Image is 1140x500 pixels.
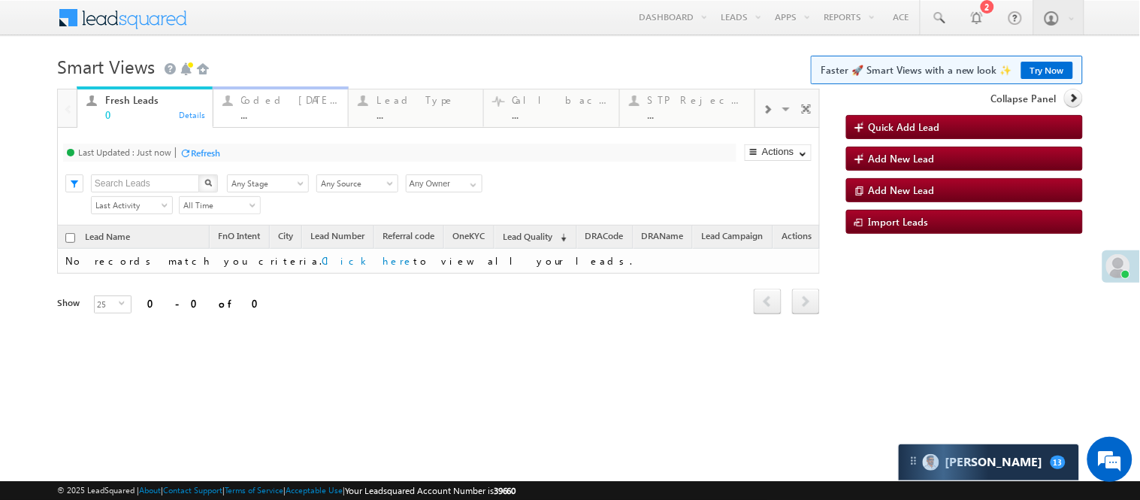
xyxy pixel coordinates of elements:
div: Refresh [191,147,220,159]
span: Lead Campaign [701,230,763,241]
span: All Time [180,198,256,212]
div: Last Updated : Just now [78,147,171,158]
div: Show [57,296,82,310]
a: Lead Type... [348,89,484,127]
a: Lead Number [303,228,372,247]
span: select [119,300,131,307]
td: No records match you criteria. to view all your leads. [57,249,820,274]
div: 0 - 0 of 0 [147,295,268,312]
a: About [139,485,161,495]
span: OneKYC [452,230,485,241]
span: Lead Number [310,230,364,241]
button: Actions [745,144,812,161]
a: Call backs... [483,89,619,127]
a: DRAName [634,228,691,247]
div: 0 [105,109,203,120]
a: Acceptable Use [286,485,343,495]
span: (sorted descending) [555,232,567,244]
div: Chat with us now [78,79,252,98]
span: Actions [774,228,819,247]
div: Details [179,108,207,121]
div: Minimize live chat window [246,8,283,44]
img: Carter [923,454,939,471]
span: DRACode [585,230,624,241]
div: ... [376,109,474,120]
a: Fresh Leads0Details [77,86,213,129]
img: carter-drag [908,455,920,467]
a: Contact Support [163,485,222,495]
textarea: Type your message and hit 'Enter' [20,139,274,377]
span: Faster 🚀 Smart Views with a new look ✨ [821,62,1073,77]
input: Search Leads [91,174,200,192]
span: 13 [1051,456,1066,469]
input: Type to Search [406,174,482,192]
input: Check all records [65,233,75,243]
a: Try Now [1021,62,1073,79]
a: Any Source [316,174,398,192]
a: Show All Items [462,175,481,190]
span: Lead Quality [503,231,552,242]
a: Coded [DATE]... [213,86,349,127]
span: © 2025 LeadSquared | | | | | [57,483,516,498]
div: ... [512,109,609,120]
span: Add New Lead [869,152,935,165]
span: Any Stage [228,177,304,190]
div: Lead Type [376,94,474,106]
a: Terms of Service [225,485,283,495]
span: Quick Add Lead [869,120,940,133]
div: Lead Source Filter [316,174,398,192]
a: Any Stage [227,174,309,192]
div: carter-dragCarter[PERSON_NAME]13 [898,444,1080,481]
span: FnO Intent [218,230,260,241]
a: prev [754,290,782,314]
div: Fresh Leads [105,94,203,106]
span: Your Leadsquared Account Number is [345,485,516,496]
a: Last Activity [91,196,173,214]
a: OneKYC [445,228,492,247]
a: Lead Campaign [694,228,770,247]
div: Coded [DATE] [241,94,339,106]
span: Smart Views [57,54,155,78]
a: Click here [322,254,413,267]
a: Lead Name [77,229,138,248]
span: 25 [95,296,119,313]
img: d_60004797649_company_0_60004797649 [26,79,63,98]
span: Collapse Panel [991,92,1057,105]
div: ... [241,109,339,120]
span: next [792,289,820,314]
div: Lead Stage Filter [227,174,309,192]
span: Any Source [317,177,393,190]
a: STP Rejection Reason... [619,89,755,127]
em: Start Chat [204,389,273,410]
a: Referral code [375,228,442,247]
span: City [278,230,293,241]
span: Referral code [383,230,434,241]
img: Search [204,179,212,186]
span: 39660 [494,485,516,496]
a: Lead Quality (sorted descending) [495,228,574,247]
span: Last Activity [92,198,168,212]
div: Call backs [512,94,609,106]
span: Import Leads [869,215,929,228]
span: prev [754,289,782,314]
span: Add New Lead [869,183,935,196]
span: DRAName [642,230,684,241]
a: FnO Intent [210,228,268,247]
a: All Time [179,196,261,214]
div: ... [648,109,745,120]
a: next [792,290,820,314]
a: City [271,228,301,247]
div: STP Rejection Reason [648,94,745,106]
a: DRACode [578,228,631,247]
div: Owner Filter [406,174,481,192]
